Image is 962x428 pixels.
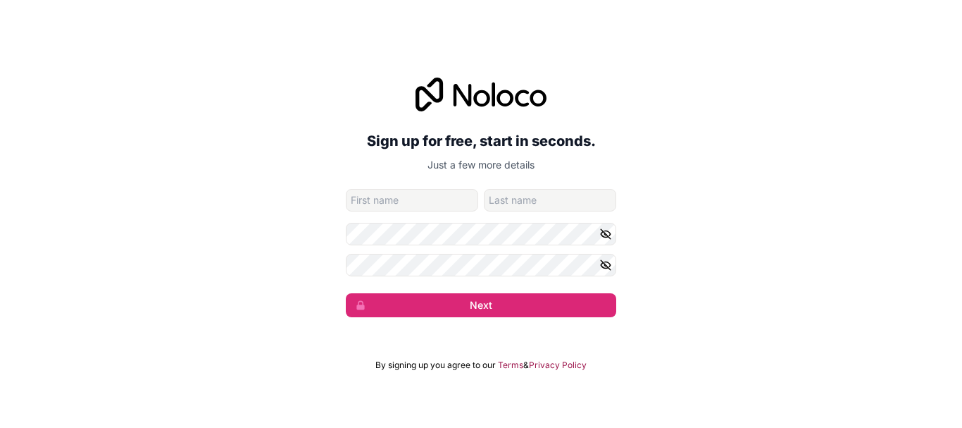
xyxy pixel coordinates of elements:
span: & [523,360,529,371]
button: Next [346,293,616,317]
h2: Sign up for free, start in seconds. [346,128,616,154]
input: Password [346,223,616,245]
input: family-name [484,189,616,212]
a: Privacy Policy [529,360,587,371]
span: By signing up you agree to our [375,360,496,371]
input: given-name [346,189,478,212]
input: Confirm password [346,254,616,276]
a: Terms [498,360,523,371]
p: Just a few more details [346,158,616,172]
